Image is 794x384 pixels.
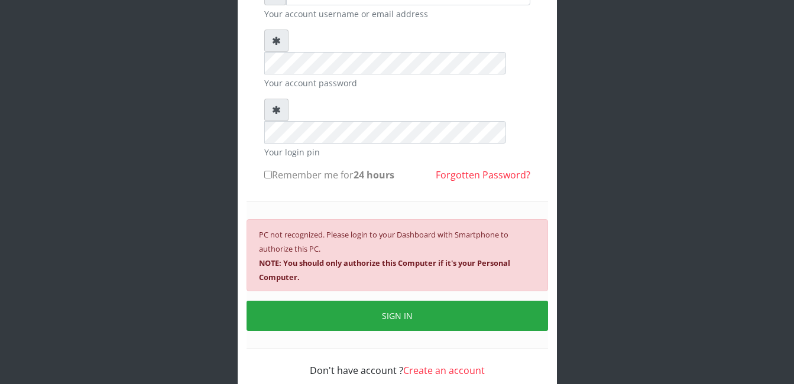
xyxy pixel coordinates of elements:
[259,258,510,282] b: NOTE: You should only authorize this Computer if it's your Personal Computer.
[264,171,272,178] input: Remember me for24 hours
[264,8,530,20] small: Your account username or email address
[354,168,394,181] b: 24 hours
[264,168,394,182] label: Remember me for
[247,301,548,331] button: SIGN IN
[403,364,485,377] a: Create an account
[264,349,530,378] div: Don't have account ?
[264,146,530,158] small: Your login pin
[264,77,530,89] small: Your account password
[436,168,530,181] a: Forgotten Password?
[259,229,510,282] small: PC not recognized. Please login to your Dashboard with Smartphone to authorize this PC.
